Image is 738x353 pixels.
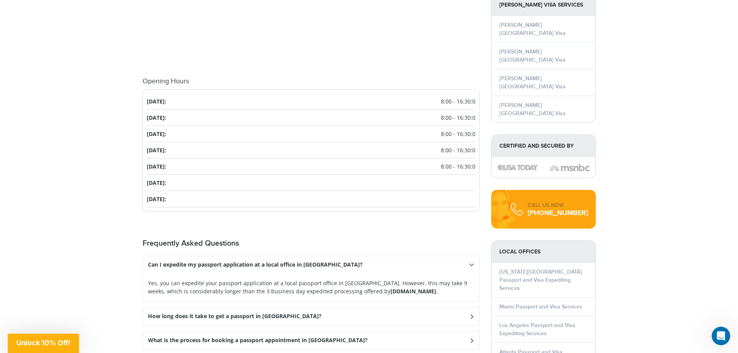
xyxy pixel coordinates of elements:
[492,135,595,157] strong: Certified and Secured by
[148,337,368,344] h3: What is the process for booking a passport appointment in [GEOGRAPHIC_DATA]?
[148,313,322,320] h3: How long does it take to get a passport in [GEOGRAPHIC_DATA]?
[712,327,730,345] iframe: Intercom live chat
[147,93,475,110] li: [DATE]:
[441,146,475,154] span: 8:00 - 16:30:0
[147,191,475,207] li: [DATE]:
[147,126,475,142] li: [DATE]:
[549,163,590,172] img: image description
[441,114,475,122] span: 8:00 - 16:30:0
[143,77,480,85] h4: Opening Hours
[8,334,79,353] div: Unlock 10% Off!
[499,75,566,90] a: [PERSON_NAME] [GEOGRAPHIC_DATA] Visa
[497,165,538,170] img: image description
[499,102,566,117] a: [PERSON_NAME] [GEOGRAPHIC_DATA] Visa
[499,48,566,63] a: [PERSON_NAME] [GEOGRAPHIC_DATA] Visa
[499,322,575,337] a: Los Angeles Passport and Visa Expediting Services
[499,22,566,36] a: [PERSON_NAME] [GEOGRAPHIC_DATA] Visa
[528,201,588,209] div: CALL US NOW
[147,142,475,158] li: [DATE]:
[441,97,475,105] span: 8:00 - 16:30:0
[391,288,436,295] strong: [DOMAIN_NAME]
[147,110,475,126] li: [DATE]:
[499,303,582,310] a: Miami Passport and Visa Services
[148,262,363,268] h3: Can I expedite my passport application at a local office in [GEOGRAPHIC_DATA]?
[147,175,475,191] li: [DATE]:
[492,241,595,263] strong: LOCAL OFFICES
[16,339,71,347] span: Unlock 10% Off!
[528,209,588,217] div: [PHONE_NUMBER]
[441,162,475,170] span: 8:00 - 16:30:0
[143,239,480,248] h2: Frequently Asked Questions
[441,130,475,138] span: 8:00 - 16:30:0
[147,158,475,175] li: [DATE]:
[148,279,474,295] p: Yes, you can expedite your passport application at a local passport office in [GEOGRAPHIC_DATA]. ...
[499,269,582,291] a: [US_STATE][GEOGRAPHIC_DATA] Passport and Visa Expediting Services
